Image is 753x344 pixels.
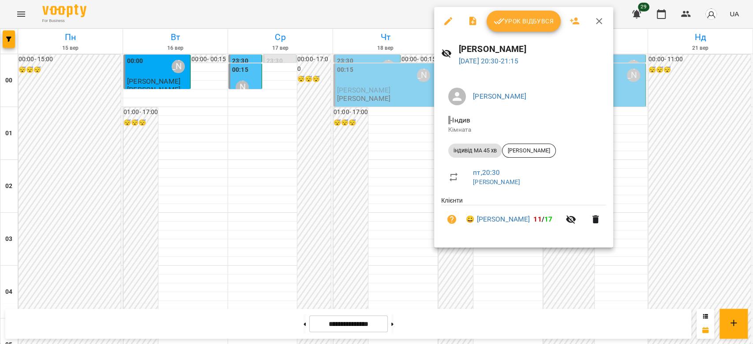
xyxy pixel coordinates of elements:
[459,57,519,65] a: [DATE] 20:30-21:15
[473,178,520,185] a: [PERSON_NAME]
[448,126,599,134] p: Кімната
[502,144,556,158] div: [PERSON_NAME]
[502,147,555,155] span: [PERSON_NAME]
[441,209,462,230] button: Візит ще не сплачено. Додати оплату?
[487,11,561,32] button: Урок відбувся
[441,196,606,237] ul: Клієнти
[448,116,472,124] span: - Індив
[544,215,552,223] span: 17
[466,214,530,225] a: 😀 [PERSON_NAME]
[494,16,554,26] span: Урок відбувся
[533,215,541,223] span: 11
[473,168,500,177] a: пт , 20:30
[533,215,552,223] b: /
[459,42,606,56] h6: [PERSON_NAME]
[448,147,502,155] span: індивід МА 45 хв
[473,92,526,100] a: [PERSON_NAME]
